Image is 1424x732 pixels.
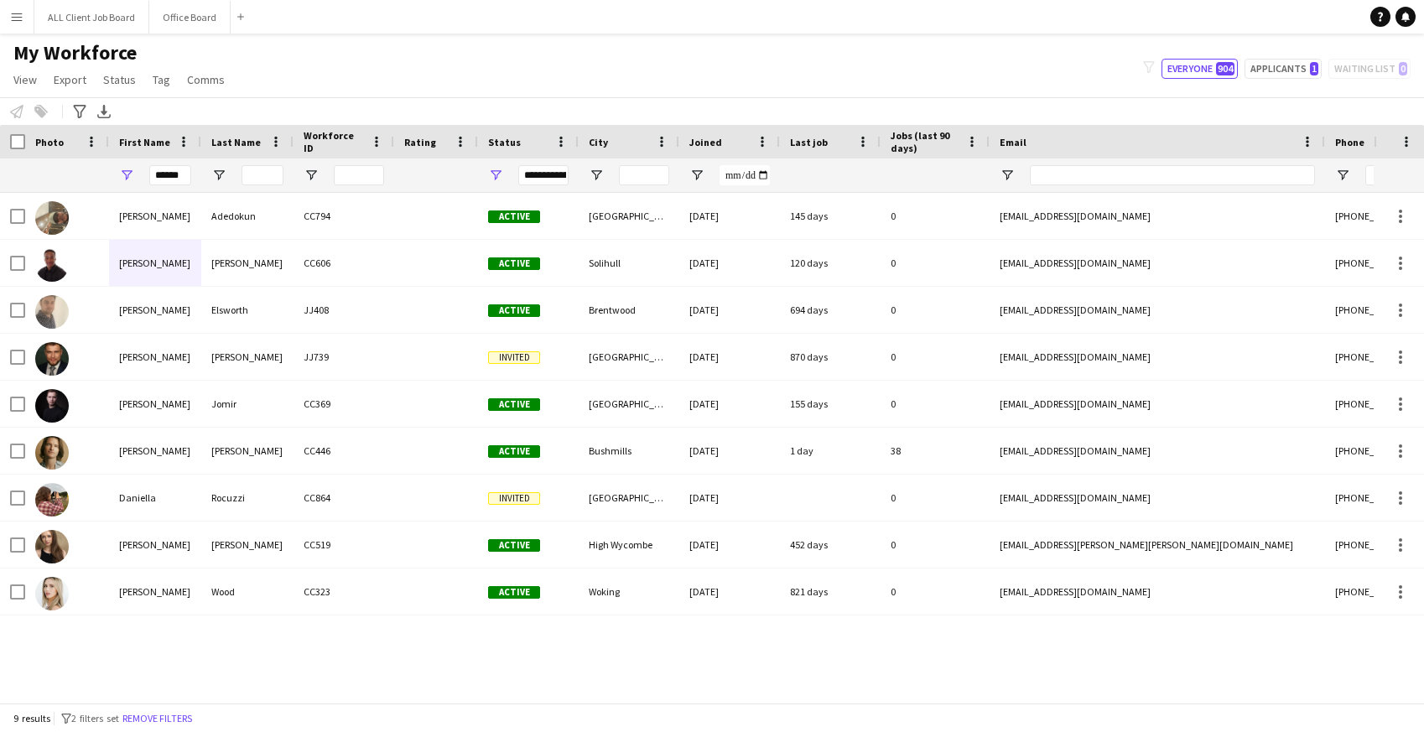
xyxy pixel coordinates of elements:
[404,136,436,148] span: Rating
[103,72,136,87] span: Status
[579,334,679,380] div: [GEOGRAPHIC_DATA]
[589,136,608,148] span: City
[881,287,990,333] div: 0
[109,193,201,239] div: [PERSON_NAME]
[13,72,37,87] span: View
[881,381,990,427] div: 0
[488,586,540,599] span: Active
[679,475,780,521] div: [DATE]
[201,240,294,286] div: [PERSON_NAME]
[35,342,69,376] img: Daniel Godfrey
[201,522,294,568] div: [PERSON_NAME]
[35,577,69,610] img: Danielle Wood
[242,165,283,185] input: Last Name Filter Input
[35,483,69,517] img: Daniella Rocuzzi
[109,568,201,615] div: [PERSON_NAME]
[990,240,1325,286] div: [EMAIL_ADDRESS][DOMAIN_NAME]
[990,428,1325,474] div: [EMAIL_ADDRESS][DOMAIN_NAME]
[294,334,394,380] div: JJ739
[304,168,319,183] button: Open Filter Menu
[1030,165,1315,185] input: Email Filter Input
[35,136,64,148] span: Photo
[294,381,394,427] div: CC369
[294,522,394,568] div: CC519
[34,1,149,34] button: ALL Client Job Board
[149,165,191,185] input: First Name Filter Input
[1310,62,1318,75] span: 1
[990,193,1325,239] div: [EMAIL_ADDRESS][DOMAIN_NAME]
[579,428,679,474] div: Bushmills
[990,568,1325,615] div: [EMAIL_ADDRESS][DOMAIN_NAME]
[689,136,722,148] span: Joined
[119,168,134,183] button: Open Filter Menu
[881,522,990,568] div: 0
[990,522,1325,568] div: [EMAIL_ADDRESS][PERSON_NAME][PERSON_NAME][DOMAIN_NAME]
[579,287,679,333] div: Brentwood
[201,475,294,521] div: Rocuzzi
[35,436,69,470] img: Daniel Mckee
[35,248,69,282] img: Daniel Delgado
[780,522,881,568] div: 452 days
[891,129,959,154] span: Jobs (last 90 days)
[334,165,384,185] input: Workforce ID Filter Input
[990,334,1325,380] div: [EMAIL_ADDRESS][DOMAIN_NAME]
[187,72,225,87] span: Comms
[294,240,394,286] div: CC606
[780,334,881,380] div: 870 days
[679,334,780,380] div: [DATE]
[153,72,170,87] span: Tag
[35,295,69,329] img: Daniel Elsworth
[780,240,881,286] div: 120 days
[1000,168,1015,183] button: Open Filter Menu
[881,568,990,615] div: 0
[579,381,679,427] div: [GEOGRAPHIC_DATA]
[201,334,294,380] div: [PERSON_NAME]
[13,40,137,65] span: My Workforce
[294,475,394,521] div: CC864
[881,475,990,521] div: 0
[589,168,604,183] button: Open Filter Menu
[201,568,294,615] div: Wood
[71,712,119,724] span: 2 filters set
[201,381,294,427] div: Jomir
[619,165,669,185] input: City Filter Input
[54,72,86,87] span: Export
[679,287,780,333] div: [DATE]
[294,287,394,333] div: JJ408
[720,165,770,185] input: Joined Filter Input
[990,381,1325,427] div: [EMAIL_ADDRESS][DOMAIN_NAME]
[1000,136,1026,148] span: Email
[679,193,780,239] div: [DATE]
[1245,59,1322,79] button: Applicants1
[881,334,990,380] div: 0
[109,334,201,380] div: [PERSON_NAME]
[146,69,177,91] a: Tag
[689,168,704,183] button: Open Filter Menu
[35,530,69,563] img: Danielle Harrison
[780,428,881,474] div: 1 day
[109,475,201,521] div: Daniella
[96,69,143,91] a: Status
[119,709,195,728] button: Remove filters
[294,428,394,474] div: CC446
[109,522,201,568] div: [PERSON_NAME]
[180,69,231,91] a: Comms
[780,381,881,427] div: 155 days
[488,539,540,552] span: Active
[579,240,679,286] div: Solihull
[488,257,540,270] span: Active
[70,101,90,122] app-action-btn: Advanced filters
[94,101,114,122] app-action-btn: Export XLSX
[990,475,1325,521] div: [EMAIL_ADDRESS][DOMAIN_NAME]
[579,568,679,615] div: Woking
[1335,168,1350,183] button: Open Filter Menu
[119,136,170,148] span: First Name
[780,287,881,333] div: 694 days
[679,522,780,568] div: [DATE]
[294,193,394,239] div: CC794
[201,193,294,239] div: Adedokun
[7,69,44,91] a: View
[780,568,881,615] div: 821 days
[47,69,93,91] a: Export
[488,351,540,364] span: Invited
